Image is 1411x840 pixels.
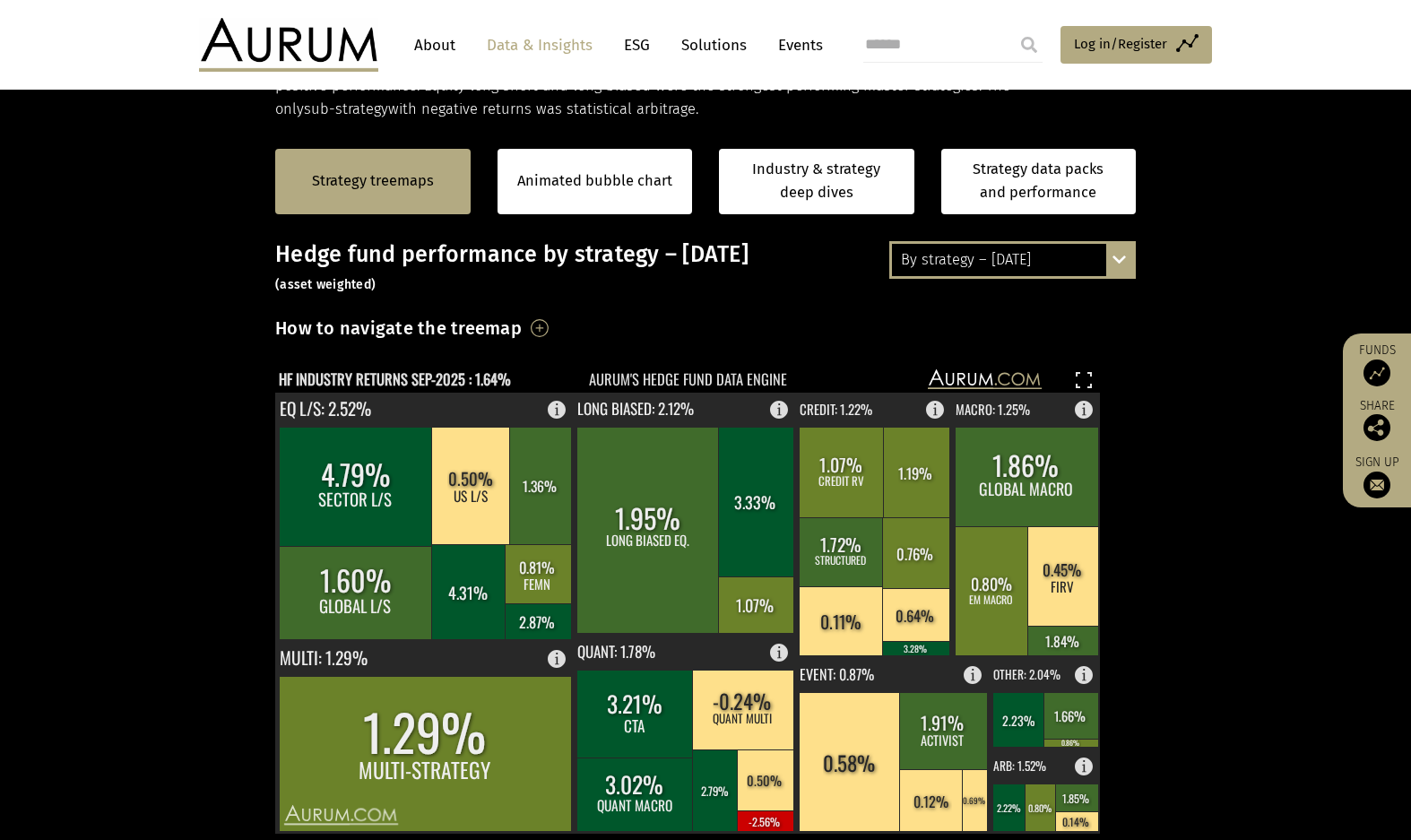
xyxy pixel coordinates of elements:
[275,277,376,292] small: (asset weighted)
[1363,414,1390,441] img: Share this post
[275,241,1136,295] h3: Hedge fund performance by strategy – [DATE]
[478,29,602,62] a: Data & Insights
[1352,342,1402,386] a: Funds
[719,149,914,214] a: Industry & strategy deep dives
[672,29,756,62] a: Solutions
[1074,33,1167,55] span: Log in/Register
[1363,359,1390,386] img: Access Funds
[892,244,1133,276] div: By strategy – [DATE]
[517,169,672,193] a: Animated bubble chart
[1363,472,1390,498] img: Sign up to our newsletter
[304,100,388,117] span: sub-strategy
[1060,26,1212,64] a: Log in/Register
[405,29,464,62] a: About
[615,29,659,62] a: ESG
[1352,400,1402,441] div: Share
[275,313,522,343] h3: How to navigate the treemap
[199,18,378,72] img: Aurum
[769,29,823,62] a: Events
[941,149,1137,214] a: Strategy data packs and performance
[312,169,434,193] a: Strategy treemaps
[1352,455,1402,498] a: Sign up
[1011,27,1047,63] input: Submit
